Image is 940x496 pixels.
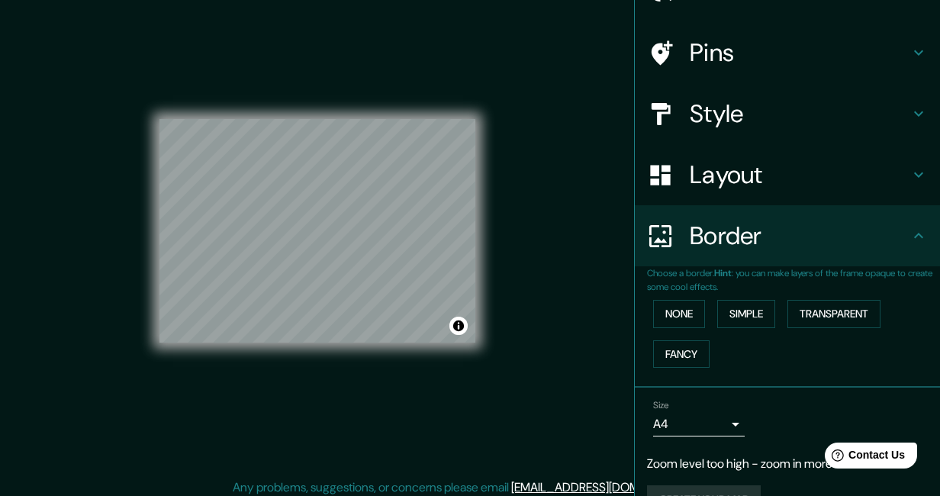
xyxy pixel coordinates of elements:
div: Pins [635,22,940,83]
p: Zoom level too high - zoom in more [647,455,928,473]
p: Choose a border. : you can make layers of the frame opaque to create some cool effects. [647,266,940,294]
a: [EMAIL_ADDRESS][DOMAIN_NAME] [511,479,700,495]
button: Simple [717,300,775,328]
button: Transparent [787,300,880,328]
div: A4 [653,412,745,436]
button: Toggle attribution [449,317,468,335]
h4: Pins [690,37,909,68]
div: Style [635,83,940,144]
canvas: Map [159,119,475,343]
div: Border [635,205,940,266]
h4: Border [690,221,909,251]
b: Hint [714,267,732,279]
div: Layout [635,144,940,205]
label: Size [653,399,669,412]
h4: Layout [690,159,909,190]
button: Fancy [653,340,710,369]
h4: Style [690,98,909,129]
iframe: Help widget launcher [804,436,923,479]
button: None [653,300,705,328]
